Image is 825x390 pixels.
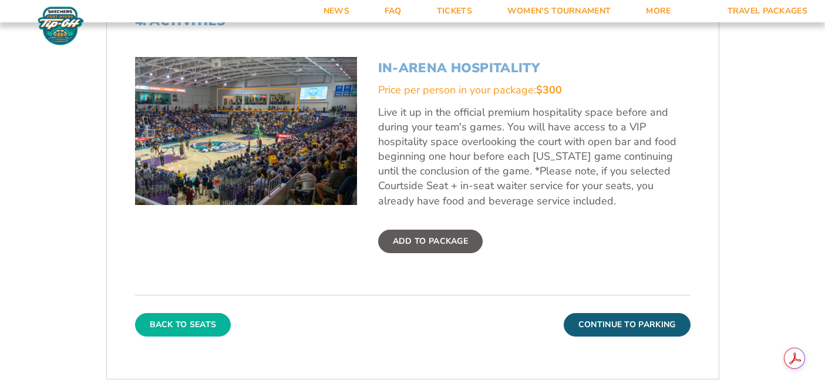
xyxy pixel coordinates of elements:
button: Continue To Parking [564,313,691,337]
span: $300 [536,83,562,97]
p: Live it up in the official premium hospitality space before and during your team's games. You wil... [378,105,691,209]
button: Back To Seats [135,313,231,337]
div: Price per person in your package: [378,83,691,97]
label: Add To Package [378,230,483,253]
img: Fort Myers Tip-Off [35,6,86,46]
h3: In-Arena Hospitality [378,60,691,76]
h2: 4. Activities [135,14,691,29]
img: In-Arena Hospitality [135,57,357,205]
